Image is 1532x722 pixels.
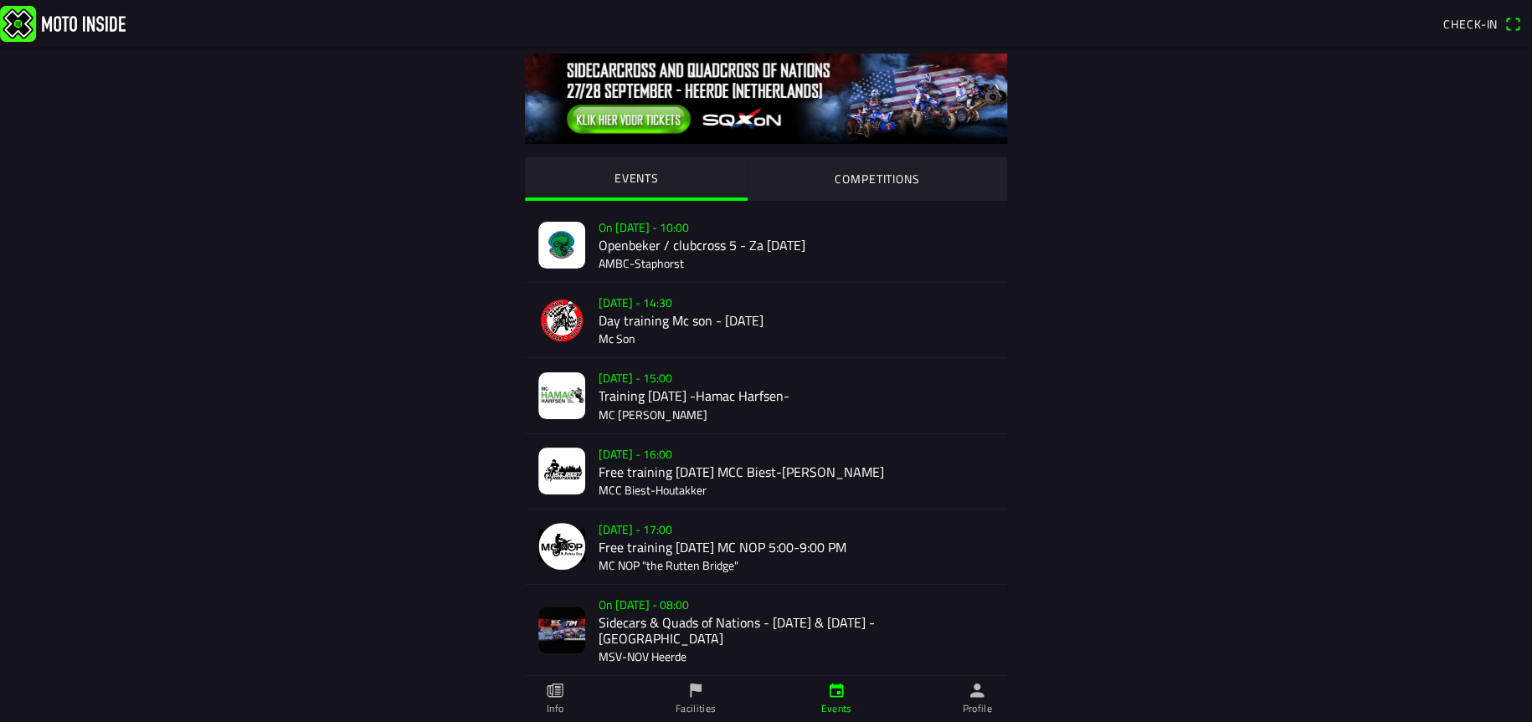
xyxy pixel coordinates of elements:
[1435,9,1529,38] a: Check-inqr scanner
[538,523,585,570] img: NjdwpvkGicnr6oC83998ZTDUeXJJ29cK9cmzxz8K.png
[676,700,717,716] font: Facilities
[748,157,1007,201] ion-segment-button: COMPETITIONS
[525,207,1007,283] a: On [DATE] - 10:00Openbeker / clubcross 5 - Za [DATE]AMBC-Staphorst
[538,607,585,653] img: 2jubyqFwUY625b9WQNj3VlvG0cDiWSkTgDyQjPWg.jpg
[525,434,1007,509] a: [DATE] - 16:00Free training [DATE] MCC Biest-[PERSON_NAME]MCC Biest-Houtakker
[968,681,986,699] ion-icon: person
[525,509,1007,585] a: [DATE] - 17:00Free training [DATE] MC NOP 5:00-9:00 PMMC NOP "the Rutten Bridge"
[686,681,705,699] ion-icon: flag
[525,283,1007,358] a: [DATE] - 14:30Day training Mc son - [DATE]Mc Son
[962,700,992,716] font: Profile
[525,358,1007,433] a: [DATE] - 15:00Training [DATE] -Hamac Harfsen-MC [PERSON_NAME]
[1443,15,1498,33] font: Check-in
[827,681,846,699] ion-icon: calendar
[538,297,585,344] img: sfRBxcGZmvZ0K6QUyq9TbY0sbKJYVDoKWVN9jkDZ.png
[525,157,748,201] ion-segment-button: EVENTS
[546,681,564,699] ion-icon: paper
[538,448,585,494] img: RsLYVIJ3HdxBcd7YXp8gprPg8v9FlRA0bzDE6f0r.jpg
[538,372,585,419] img: SoimOexaOJD0EA6fdtWkrTLMgSr0Lz7NgFJ5t3wr.jpg
[525,54,1007,144] img: 0tIKNvXMbOBQGQ39g5GyH2eKrZ0ImZcyIMR2rZNf.jpg
[547,700,563,716] font: Info
[538,222,585,269] img: LHdt34qjO8I1ikqy75xviT6zvODe0JOmFLV3W9KQ.jpeg
[525,585,1007,676] a: On [DATE] - 08:00Sidecars & Quads of Nations - [DATE] & [DATE] - [GEOGRAPHIC_DATA]MSV-NOV Heerde
[820,700,851,716] font: Events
